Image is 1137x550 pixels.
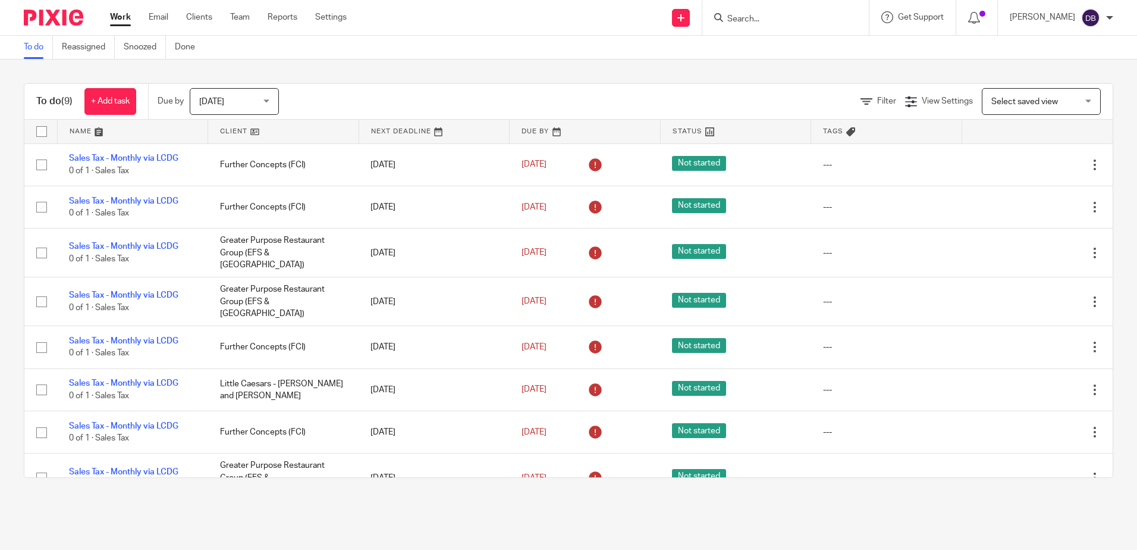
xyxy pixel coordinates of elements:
[522,474,546,482] span: [DATE]
[672,423,726,438] span: Not started
[208,454,359,502] td: Greater Purpose Restaurant Group (EFS & [GEOGRAPHIC_DATA])
[199,98,224,106] span: [DATE]
[69,209,129,217] span: 0 of 1 · Sales Tax
[268,11,297,23] a: Reports
[124,36,166,59] a: Snoozed
[69,255,129,263] span: 0 of 1 · Sales Tax
[991,98,1058,106] span: Select saved view
[359,326,510,368] td: [DATE]
[208,229,359,277] td: Greater Purpose Restaurant Group (EFS & [GEOGRAPHIC_DATA])
[208,411,359,454] td: Further Concepts (FCI)
[149,11,168,23] a: Email
[62,36,115,59] a: Reassigned
[359,143,510,186] td: [DATE]
[922,97,973,105] span: View Settings
[208,277,359,326] td: Greater Purpose Restaurant Group (EFS & [GEOGRAPHIC_DATA])
[823,201,950,213] div: ---
[823,426,950,438] div: ---
[315,11,347,23] a: Settings
[823,384,950,396] div: ---
[522,343,546,351] span: [DATE]
[1081,8,1100,27] img: svg%3E
[726,14,833,25] input: Search
[69,349,129,358] span: 0 of 1 · Sales Tax
[208,326,359,368] td: Further Concepts (FCI)
[672,156,726,171] span: Not started
[522,249,546,257] span: [DATE]
[823,128,843,135] span: Tags
[110,11,131,23] a: Work
[84,88,136,115] a: + Add task
[522,161,546,169] span: [DATE]
[359,368,510,411] td: [DATE]
[69,434,129,442] span: 0 of 1 · Sales Tax
[69,242,178,251] a: Sales Tax - Monthly via LCDG
[1010,11,1075,23] p: [PERSON_NAME]
[69,304,129,312] span: 0 of 1 · Sales Tax
[898,13,944,21] span: Get Support
[672,381,726,396] span: Not started
[672,293,726,308] span: Not started
[230,11,250,23] a: Team
[359,411,510,454] td: [DATE]
[158,95,184,107] p: Due by
[24,10,83,26] img: Pixie
[823,159,950,171] div: ---
[522,298,546,306] span: [DATE]
[672,244,726,259] span: Not started
[208,186,359,228] td: Further Concepts (FCI)
[175,36,204,59] a: Done
[36,95,73,108] h1: To do
[24,36,53,59] a: To do
[69,291,178,299] a: Sales Tax - Monthly via LCDG
[69,167,129,175] span: 0 of 1 · Sales Tax
[823,296,950,308] div: ---
[672,469,726,484] span: Not started
[522,386,546,394] span: [DATE]
[877,97,896,105] span: Filter
[823,341,950,353] div: ---
[69,197,178,205] a: Sales Tax - Monthly via LCDG
[69,422,178,430] a: Sales Tax - Monthly via LCDG
[359,277,510,326] td: [DATE]
[61,96,73,106] span: (9)
[359,229,510,277] td: [DATE]
[359,454,510,502] td: [DATE]
[672,198,726,213] span: Not started
[672,338,726,353] span: Not started
[69,337,178,345] a: Sales Tax - Monthly via LCDG
[69,468,178,476] a: Sales Tax - Monthly via LCDG
[823,247,950,259] div: ---
[359,186,510,228] td: [DATE]
[69,379,178,387] a: Sales Tax - Monthly via LCDG
[823,472,950,484] div: ---
[208,143,359,186] td: Further Concepts (FCI)
[186,11,212,23] a: Clients
[69,392,129,400] span: 0 of 1 · Sales Tax
[208,368,359,411] td: Little Caesars - [PERSON_NAME] and [PERSON_NAME]
[69,154,178,162] a: Sales Tax - Monthly via LCDG
[522,203,546,211] span: [DATE]
[522,428,546,436] span: [DATE]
